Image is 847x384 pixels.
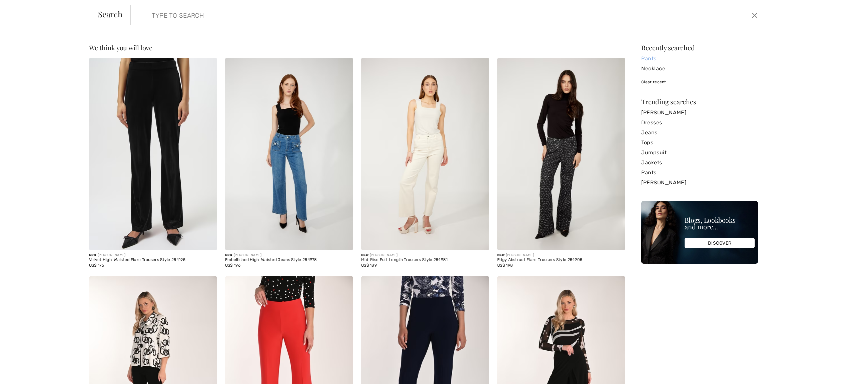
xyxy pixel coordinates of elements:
[89,253,217,258] div: [PERSON_NAME]
[89,253,96,257] span: New
[497,258,625,262] div: Edgy Abstract Flare Trousers Style 254905
[641,138,758,148] a: Tops
[641,79,758,85] div: Clear recent
[641,168,758,178] a: Pants
[16,5,29,11] span: Chat
[361,263,377,268] span: US$ 189
[361,253,368,257] span: New
[641,98,758,105] div: Trending searches
[89,263,104,268] span: US$ 175
[641,108,758,118] a: [PERSON_NAME]
[641,44,758,51] div: Recently searched
[641,64,758,74] a: Necklace
[497,253,505,257] span: New
[497,253,625,258] div: [PERSON_NAME]
[225,58,353,250] img: Embellished High-Waisted Jeans Style 254978. Blue
[641,158,758,168] a: Jackets
[98,10,122,18] span: Search
[225,253,353,258] div: [PERSON_NAME]
[225,253,232,257] span: New
[497,58,625,250] img: Edgy Abstract Flare Trousers Style 254905. Charcoal/silver
[641,128,758,138] a: Jeans
[641,54,758,64] a: Pants
[89,258,217,262] div: Velvet High-Waisted Flare Trousers Style 254195
[89,43,152,52] span: We think you will love
[147,5,599,25] input: TYPE TO SEARCH
[361,58,489,250] img: Mid-Rise Full-Length Trousers Style 254981. Champagne
[749,10,760,21] button: Close
[685,217,755,230] div: Blogs, Lookbooks and more...
[225,258,353,262] div: Embellished High-Waisted Jeans Style 254978
[89,58,217,250] img: Velvet High-Waisted Flare Trousers Style 254195. Black
[641,148,758,158] a: Jumpsuit
[361,258,489,262] div: Mid-Rise Full-Length Trousers Style 254981
[225,263,240,268] span: US$ 196
[641,118,758,128] a: Dresses
[685,238,755,248] div: DISCOVER
[361,253,489,258] div: [PERSON_NAME]
[641,178,758,188] a: [PERSON_NAME]
[497,263,513,268] span: US$ 198
[641,201,758,264] img: Blogs, Lookbooks and more...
